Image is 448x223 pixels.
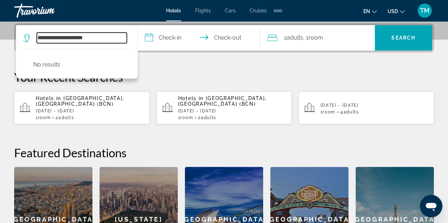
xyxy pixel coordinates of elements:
[323,110,335,115] span: Room
[180,115,193,120] span: Room
[56,115,74,120] span: 2
[178,108,286,113] p: [DATE] - [DATE]
[303,33,323,43] span: , 1
[201,115,216,120] span: Adults
[178,95,267,107] span: [GEOGRAPHIC_DATA], [GEOGRAPHIC_DATA] (BCN)
[387,6,405,16] button: Change currency
[166,8,181,13] a: Hotels
[320,110,335,115] span: 1
[36,108,144,113] p: [DATE] - [DATE]
[415,3,434,18] button: User Menu
[343,110,359,115] span: Adults
[198,115,216,120] span: 2
[308,34,323,41] span: Room
[260,25,375,51] button: Travelers: 2 adults, 0 children
[138,25,260,51] button: Check in and out dates
[14,146,434,160] h2: Featured Destinations
[391,35,415,41] span: Search
[387,8,398,14] span: USD
[178,95,204,101] span: Hotels in
[363,6,377,16] button: Change language
[178,115,193,120] span: 1
[375,25,432,51] button: Search
[287,34,303,41] span: Adults
[33,60,60,70] p: No results
[363,8,370,14] span: en
[58,115,74,120] span: Adults
[195,8,211,13] a: Flights
[38,115,51,120] span: Room
[157,91,292,124] button: Hotels in [GEOGRAPHIC_DATA], [GEOGRAPHIC_DATA] (BCN)[DATE] - [DATE]1Room2Adults
[320,103,428,108] p: [DATE] - [DATE]
[299,91,434,124] button: [DATE] - [DATE]1Room4Adults
[250,8,267,13] a: Cruises
[420,195,442,217] iframe: Button to launch messaging window
[14,70,434,84] p: Your Recent Searches
[274,5,282,16] button: Extra navigation items
[225,8,236,13] a: Cars
[36,95,61,101] span: Hotels in
[14,1,85,20] a: Travorium
[14,91,149,124] button: Hotels in [GEOGRAPHIC_DATA], [GEOGRAPHIC_DATA] (BCN)[DATE] - [DATE]1Room2Adults
[16,25,432,51] div: Search widget
[284,33,303,43] span: 2
[340,110,359,115] span: 4
[36,95,124,107] span: [GEOGRAPHIC_DATA], [GEOGRAPHIC_DATA] (BCN)
[36,115,51,120] span: 1
[420,7,430,14] span: TM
